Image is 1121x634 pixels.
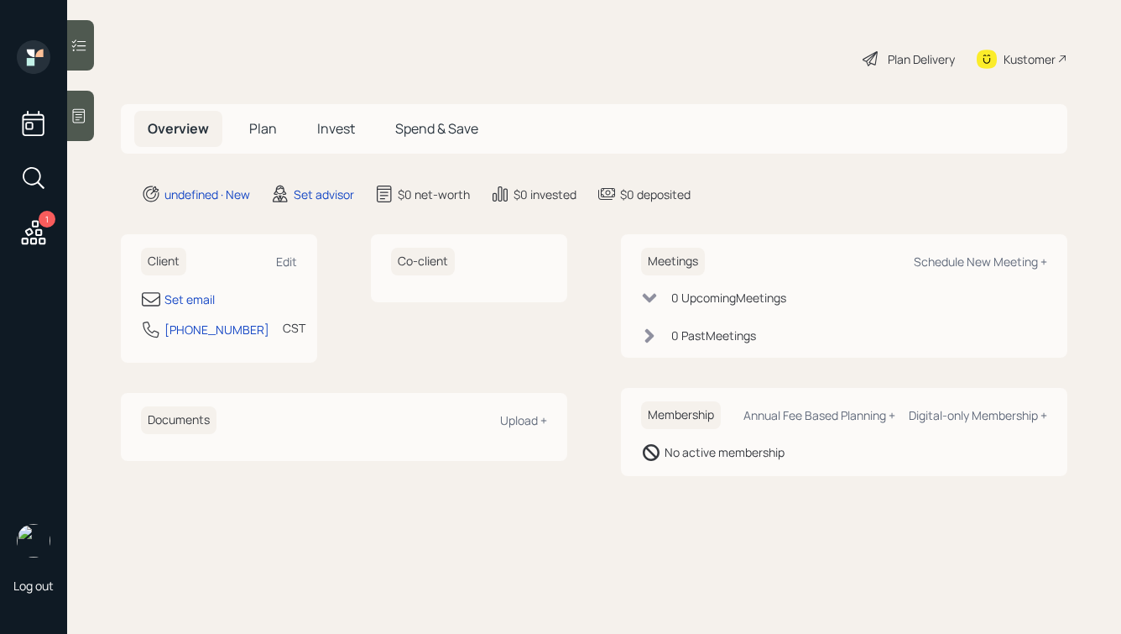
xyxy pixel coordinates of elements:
[1004,50,1056,68] div: Kustomer
[514,186,576,203] div: $0 invested
[665,443,785,461] div: No active membership
[671,327,756,344] div: 0 Past Meeting s
[141,248,186,275] h6: Client
[39,211,55,228] div: 1
[164,321,269,338] div: [PHONE_NUMBER]
[283,319,305,337] div: CST
[141,406,216,434] h6: Documents
[164,186,250,203] div: undefined · New
[317,119,355,138] span: Invest
[398,186,470,203] div: $0 net-worth
[294,186,354,203] div: Set advisor
[391,248,455,275] h6: Co-client
[641,248,705,275] h6: Meetings
[13,578,54,594] div: Log out
[395,119,478,138] span: Spend & Save
[500,412,547,428] div: Upload +
[909,407,1047,423] div: Digital-only Membership +
[743,407,895,423] div: Annual Fee Based Planning +
[164,291,215,308] div: Set email
[620,186,691,203] div: $0 deposited
[148,119,209,138] span: Overview
[249,119,277,138] span: Plan
[641,401,721,429] h6: Membership
[914,254,1047,270] div: Schedule New Meeting +
[888,50,955,68] div: Plan Delivery
[276,254,297,270] div: Edit
[671,289,786,307] div: 0 Upcoming Meeting s
[17,524,50,558] img: hunter_neumayer.jpg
